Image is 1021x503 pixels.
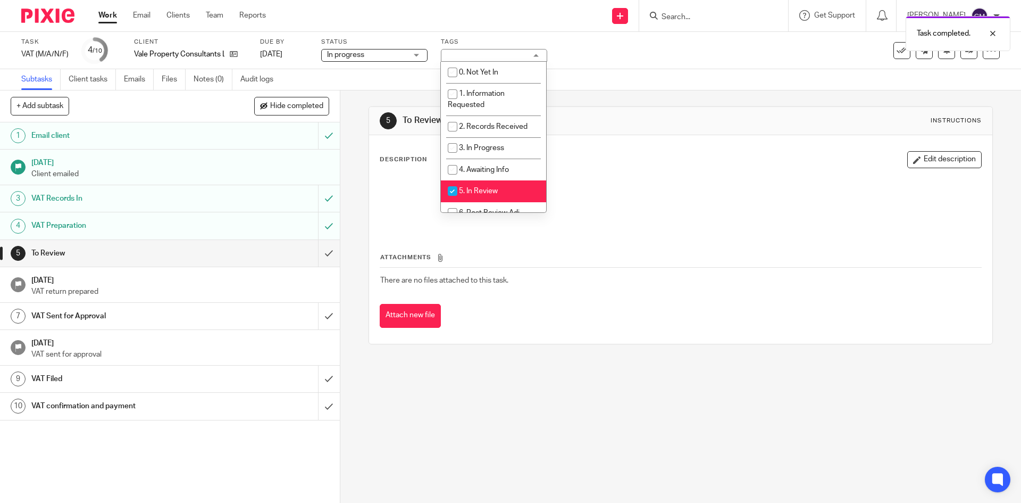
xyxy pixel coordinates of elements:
[448,90,505,109] span: 1. Information Requested
[206,10,223,21] a: Team
[69,69,116,90] a: Client tasks
[31,169,329,179] p: Client emailed
[98,10,117,21] a: Work
[11,309,26,324] div: 7
[260,51,282,58] span: [DATE]
[380,112,397,129] div: 5
[21,9,74,23] img: Pixie
[31,335,329,349] h1: [DATE]
[321,38,428,46] label: Status
[403,115,704,126] h1: To Review
[31,398,215,414] h1: VAT confirmation and payment
[31,218,215,234] h1: VAT Preparation
[194,69,232,90] a: Notes (0)
[31,273,329,286] h1: [DATE]
[459,123,528,130] span: 2. Records Received
[441,38,547,46] label: Tags
[240,69,281,90] a: Audit logs
[239,10,266,21] a: Reports
[380,254,431,260] span: Attachments
[380,277,508,284] span: There are no files attached to this task.
[88,44,102,56] div: 4
[31,286,329,297] p: VAT return prepared
[11,246,26,261] div: 5
[11,97,69,115] button: + Add subtask
[31,308,215,324] h1: VAT Sent for Approval
[380,304,441,328] button: Attach new file
[459,166,509,174] span: 4. Awaiting Info
[31,191,215,207] h1: VAT Records In
[270,102,323,111] span: Hide completed
[31,155,329,168] h1: [DATE]
[971,7,988,24] img: svg%3E
[11,128,26,143] div: 1
[93,48,102,54] small: /10
[459,209,520,217] span: 6. Post Review Adj
[260,38,308,46] label: Due by
[11,191,26,206] div: 3
[327,51,364,59] span: In progress
[162,69,186,90] a: Files
[459,187,498,195] span: 5. In Review
[31,349,329,360] p: VAT sent for approval
[21,69,61,90] a: Subtasks
[459,144,504,152] span: 3. In Progress
[31,128,215,144] h1: Email client
[124,69,154,90] a: Emails
[134,38,247,46] label: Client
[133,10,150,21] a: Email
[931,117,982,125] div: Instructions
[11,399,26,414] div: 10
[380,155,427,164] p: Description
[459,69,498,76] span: 0. Not Yet In
[11,219,26,234] div: 4
[254,97,329,115] button: Hide completed
[134,49,224,60] p: Vale Property Consultants Ltd
[917,28,970,39] p: Task completed.
[21,38,69,46] label: Task
[11,372,26,386] div: 9
[21,49,69,60] div: VAT (M/A/N/F)
[166,10,190,21] a: Clients
[31,371,215,387] h1: VAT Filed
[907,151,982,168] button: Edit description
[31,245,215,261] h1: To Review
